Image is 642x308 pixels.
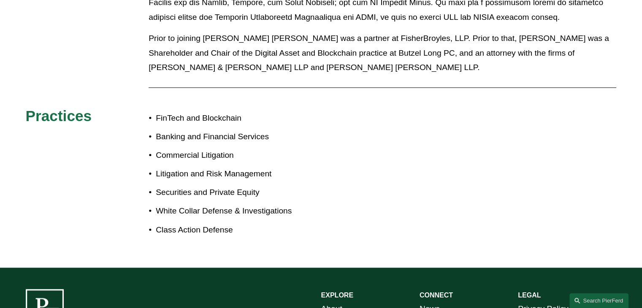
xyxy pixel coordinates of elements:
[569,293,628,308] a: Search this site
[156,148,321,163] p: Commercial Litigation
[420,292,453,299] strong: CONNECT
[156,185,321,200] p: Securities and Private Equity
[156,167,321,181] p: Litigation and Risk Management
[156,204,321,219] p: White Collar Defense & Investigations
[321,292,353,299] strong: EXPLORE
[156,223,321,238] p: Class Action Defense
[149,31,616,75] p: Prior to joining [PERSON_NAME] [PERSON_NAME] was a partner at FisherBroyles, LLP. Prior to that, ...
[26,108,92,124] span: Practices
[156,111,321,126] p: FinTech and Blockchain
[156,130,321,144] p: Banking and Financial Services
[518,292,541,299] strong: LEGAL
